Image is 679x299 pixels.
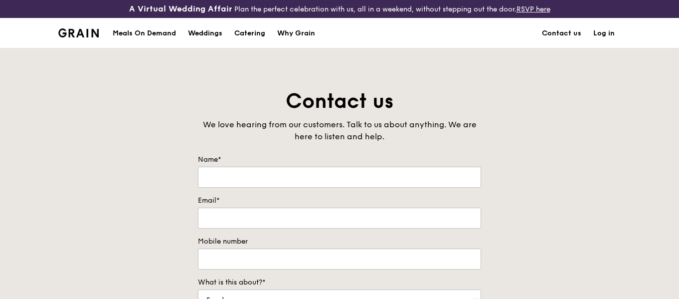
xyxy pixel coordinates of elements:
[587,18,621,48] a: Log in
[129,4,232,14] h3: A Virtual Wedding Affair
[277,18,315,48] div: Why Grain
[271,18,321,48] a: Why Grain
[198,88,481,115] h1: Contact us
[234,18,265,48] div: Catering
[198,196,481,206] label: Email*
[188,18,222,48] div: Weddings
[113,4,566,14] div: Plan the perfect celebration with us, all in a weekend, without stepping out the door.
[198,119,481,143] div: We love hearing from our customers. Talk to us about anything. We are here to listen and help.
[536,18,587,48] a: Contact us
[198,278,481,288] label: What is this about?*
[182,18,228,48] a: Weddings
[228,18,271,48] a: Catering
[516,5,550,13] a: RSVP here
[58,17,99,47] a: GrainGrain
[58,28,99,37] img: Grain
[113,18,176,48] div: Meals On Demand
[198,155,481,165] label: Name*
[198,237,481,247] label: Mobile number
